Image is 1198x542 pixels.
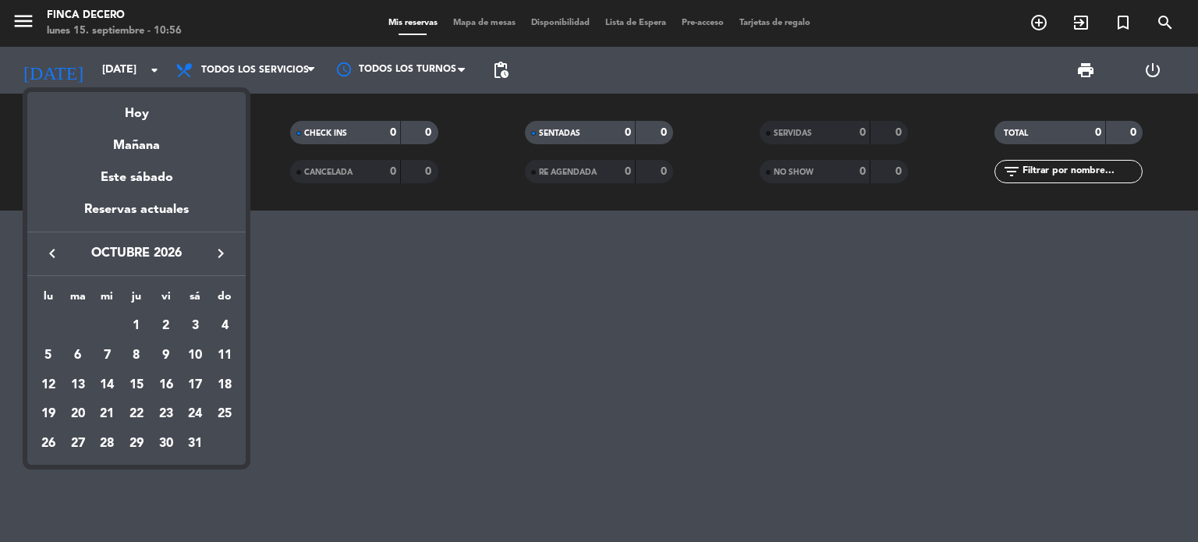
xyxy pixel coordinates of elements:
[34,429,63,459] td: 26 de octubre de 2026
[151,399,181,429] td: 23 de octubre de 2026
[153,342,179,369] div: 9
[65,372,91,399] div: 13
[65,342,91,369] div: 6
[151,288,181,312] th: viernes
[35,372,62,399] div: 12
[94,401,120,427] div: 21
[65,401,91,427] div: 20
[211,342,238,369] div: 11
[151,341,181,370] td: 9 de octubre de 2026
[123,342,150,369] div: 8
[63,341,93,370] td: 6 de octubre de 2026
[182,313,208,339] div: 3
[181,370,211,400] td: 17 de octubre de 2026
[94,372,120,399] div: 14
[34,370,63,400] td: 12 de octubre de 2026
[63,399,93,429] td: 20 de octubre de 2026
[35,401,62,427] div: 19
[151,370,181,400] td: 16 de octubre de 2026
[153,430,179,457] div: 30
[65,430,91,457] div: 27
[27,156,246,200] div: Este sábado
[92,288,122,312] th: miércoles
[210,370,239,400] td: 18 de octubre de 2026
[94,430,120,457] div: 28
[63,370,93,400] td: 13 de octubre de 2026
[182,430,208,457] div: 31
[153,401,179,427] div: 23
[211,313,238,339] div: 4
[63,429,93,459] td: 27 de octubre de 2026
[211,372,238,399] div: 18
[182,372,208,399] div: 17
[181,341,211,370] td: 10 de octubre de 2026
[27,124,246,156] div: Mañana
[123,313,150,339] div: 1
[92,429,122,459] td: 28 de octubre de 2026
[153,313,179,339] div: 2
[123,430,150,457] div: 29
[34,311,122,341] td: OCT.
[210,399,239,429] td: 25 de octubre de 2026
[92,341,122,370] td: 7 de octubre de 2026
[34,341,63,370] td: 5 de octubre de 2026
[63,288,93,312] th: martes
[182,401,208,427] div: 24
[66,243,207,264] span: octubre 2026
[122,311,151,341] td: 1 de octubre de 2026
[122,429,151,459] td: 29 de octubre de 2026
[182,342,208,369] div: 10
[151,311,181,341] td: 2 de octubre de 2026
[210,341,239,370] td: 11 de octubre de 2026
[181,311,211,341] td: 3 de octubre de 2026
[35,342,62,369] div: 5
[27,200,246,232] div: Reservas actuales
[35,430,62,457] div: 26
[151,429,181,459] td: 30 de octubre de 2026
[211,401,238,427] div: 25
[210,311,239,341] td: 4 de octubre de 2026
[94,342,120,369] div: 7
[211,244,230,263] i: keyboard_arrow_right
[38,243,66,264] button: keyboard_arrow_left
[207,243,235,264] button: keyboard_arrow_right
[123,401,150,427] div: 22
[92,399,122,429] td: 21 de octubre de 2026
[43,244,62,263] i: keyboard_arrow_left
[27,92,246,124] div: Hoy
[122,370,151,400] td: 15 de octubre de 2026
[153,372,179,399] div: 16
[210,288,239,312] th: domingo
[34,288,63,312] th: lunes
[92,370,122,400] td: 14 de octubre de 2026
[122,288,151,312] th: jueves
[122,399,151,429] td: 22 de octubre de 2026
[181,399,211,429] td: 24 de octubre de 2026
[181,288,211,312] th: sábado
[122,341,151,370] td: 8 de octubre de 2026
[34,399,63,429] td: 19 de octubre de 2026
[123,372,150,399] div: 15
[181,429,211,459] td: 31 de octubre de 2026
